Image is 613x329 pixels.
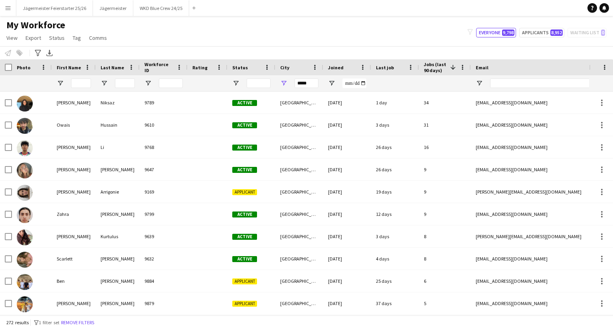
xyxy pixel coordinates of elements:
[3,33,21,43] a: View
[280,80,287,87] button: Open Filter Menu
[115,78,135,88] input: Last Name Filter Input
[502,29,514,36] span: 9,798
[17,296,33,312] img: Luke Allen
[140,114,188,136] div: 9610
[275,270,323,292] div: [GEOGRAPHIC_DATA]
[17,274,33,290] img: Ben Allen
[46,33,68,43] a: Status
[45,48,54,58] app-action-btn: Export XLSX
[419,270,471,292] div: 6
[17,207,33,223] img: Zohra Rahmani
[419,159,471,180] div: 9
[140,270,188,292] div: 9884
[17,96,33,112] img: Yasmin Niksaz
[295,78,318,88] input: City Filter Input
[73,34,81,41] span: Tag
[275,225,323,247] div: [GEOGRAPHIC_DATA]
[371,292,419,314] div: 37 days
[52,248,96,270] div: Scarlett
[96,136,140,158] div: Li
[419,203,471,225] div: 9
[59,318,96,327] button: Remove filters
[371,136,419,158] div: 26 days
[323,92,371,114] div: [DATE]
[323,203,371,225] div: [DATE]
[16,0,93,16] button: Jägermeister Feierstarter 25/26
[52,136,96,158] div: [PERSON_NAME]
[323,248,371,270] div: [DATE]
[371,248,419,270] div: 4 days
[96,159,140,180] div: [PERSON_NAME]
[232,167,257,173] span: Active
[96,248,140,270] div: [PERSON_NAME]
[17,185,33,201] img: Harriet Arrigonie
[232,145,257,151] span: Active
[247,78,271,88] input: Status Filter Input
[275,181,323,203] div: [GEOGRAPHIC_DATA]
[323,292,371,314] div: [DATE]
[101,65,124,70] span: Last Name
[140,248,188,270] div: 9632
[371,225,419,247] div: 3 days
[96,292,140,314] div: [PERSON_NAME]
[17,118,33,134] img: Owais Hussain
[17,163,33,178] img: Ella Parkin
[192,65,208,70] span: Rating
[275,292,323,314] div: [GEOGRAPHIC_DATA]
[96,92,140,114] div: Niksaz
[101,80,108,87] button: Open Filter Menu
[323,225,371,247] div: [DATE]
[232,301,257,307] span: Applicant
[140,292,188,314] div: 9879
[86,33,110,43] a: Comms
[93,0,133,16] button: Jägermeister
[17,252,33,268] img: Scarlett Tanner
[52,203,96,225] div: Zohra
[275,114,323,136] div: [GEOGRAPHIC_DATA]
[39,319,59,325] span: 1 filter set
[96,203,140,225] div: [PERSON_NAME]
[52,292,96,314] div: [PERSON_NAME]
[232,278,257,284] span: Applicant
[328,65,344,70] span: Joined
[133,0,189,16] button: WKD Blue Crew 24/25
[49,34,65,41] span: Status
[52,114,96,136] div: Owais
[275,203,323,225] div: [GEOGRAPHIC_DATA]
[323,159,371,180] div: [DATE]
[419,248,471,270] div: 8
[57,65,81,70] span: First Name
[376,65,394,70] span: Last job
[22,33,44,43] a: Export
[323,270,371,292] div: [DATE]
[52,225,96,247] div: [PERSON_NAME]
[232,122,257,128] span: Active
[476,28,516,37] button: Everyone9,798
[328,80,335,87] button: Open Filter Menu
[342,78,366,88] input: Joined Filter Input
[550,29,563,36] span: 8,952
[26,34,41,41] span: Export
[17,65,30,70] span: Photo
[52,181,96,203] div: [PERSON_NAME]
[275,92,323,114] div: [GEOGRAPHIC_DATA]
[275,159,323,180] div: [GEOGRAPHIC_DATA]
[69,33,84,43] a: Tag
[140,181,188,203] div: 9169
[232,189,257,195] span: Applicant
[96,270,140,292] div: [PERSON_NAME]
[371,203,419,225] div: 12 days
[371,92,419,114] div: 1 day
[6,34,18,41] span: View
[419,136,471,158] div: 16
[140,159,188,180] div: 9647
[323,136,371,158] div: [DATE]
[419,92,471,114] div: 34
[232,65,248,70] span: Status
[275,136,323,158] div: [GEOGRAPHIC_DATA]
[96,181,140,203] div: Arrigonie
[371,270,419,292] div: 25 days
[232,80,239,87] button: Open Filter Menu
[371,159,419,180] div: 26 days
[140,136,188,158] div: 9768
